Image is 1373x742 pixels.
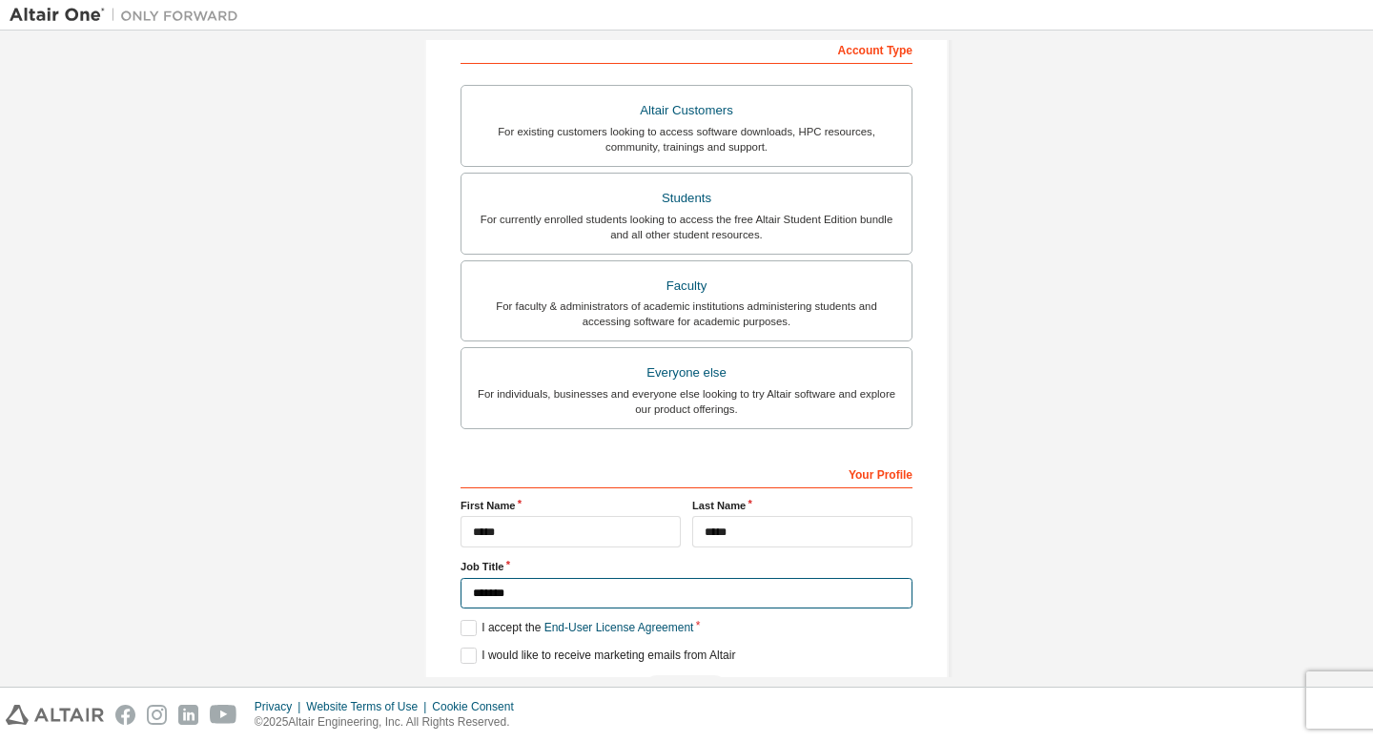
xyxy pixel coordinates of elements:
[461,675,912,704] div: Read and acccept EULA to continue
[461,33,912,64] div: Account Type
[692,498,912,513] label: Last Name
[306,699,432,714] div: Website Terms of Use
[461,458,912,488] div: Your Profile
[473,97,900,124] div: Altair Customers
[473,386,900,417] div: For individuals, businesses and everyone else looking to try Altair software and explore our prod...
[432,699,524,714] div: Cookie Consent
[255,699,306,714] div: Privacy
[544,621,694,634] a: End-User License Agreement
[461,559,912,574] label: Job Title
[178,705,198,725] img: linkedin.svg
[473,273,900,299] div: Faculty
[461,648,735,664] label: I would like to receive marketing emails from Altair
[473,185,900,212] div: Students
[115,705,135,725] img: facebook.svg
[473,299,900,329] div: For faculty & administrators of academic institutions administering students and accessing softwa...
[473,212,900,242] div: For currently enrolled students looking to access the free Altair Student Edition bundle and all ...
[461,498,681,513] label: First Name
[473,124,900,155] div: For existing customers looking to access software downloads, HPC resources, community, trainings ...
[473,360,900,386] div: Everyone else
[255,714,525,731] p: © 2025 Altair Engineering, Inc. All Rights Reserved.
[147,705,167,725] img: instagram.svg
[461,620,693,636] label: I accept the
[6,705,104,725] img: altair_logo.svg
[210,705,237,725] img: youtube.svg
[10,6,248,25] img: Altair One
